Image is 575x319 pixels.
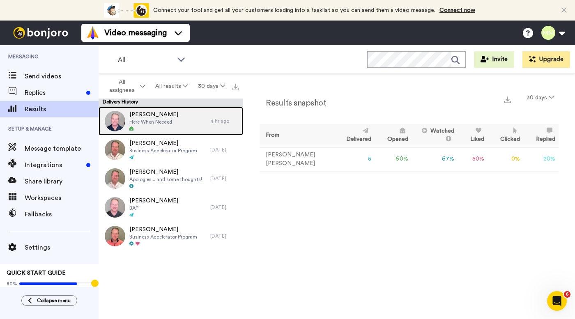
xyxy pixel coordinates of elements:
img: 5d876dbf-c12a-40d8-9e17-a064fe4d40c1-thumb.jpg [105,111,125,131]
div: Tooltip anchor [91,280,99,287]
button: 30 days [522,90,559,105]
span: [PERSON_NAME] [129,139,197,147]
img: 9e043665-3c67-4435-8631-b63694811130-thumb.jpg [105,226,125,246]
td: 60 % [375,147,412,171]
img: export.svg [504,96,511,103]
button: Collapse menu [21,295,77,306]
a: [PERSON_NAME]Here When Needed4 hr ago [99,107,243,135]
span: Here When Needed [129,119,178,125]
span: Video messaging [104,27,167,39]
div: Delivery History [99,99,243,107]
button: Export all results that match these filters now. [230,80,241,92]
img: export.svg [232,84,239,90]
button: Export a summary of each team member’s results that match this filter now. [502,93,513,105]
span: QUICK START GUIDE [7,270,66,276]
td: 50 % [458,147,488,171]
div: animation [104,3,149,18]
span: Business Accelerator Program [129,234,197,240]
td: 5 [333,147,375,171]
span: 6 [564,291,570,298]
th: Delivered [333,124,375,147]
iframe: Intercom live chat [547,291,567,311]
th: Liked [458,124,488,147]
span: Fallbacks [25,209,99,219]
th: From [260,124,333,147]
button: Upgrade [522,51,570,68]
td: 20 % [523,147,559,171]
a: [PERSON_NAME]BAP[DATE] [99,193,243,222]
h2: Results snapshot [260,99,326,108]
span: Results [25,104,99,114]
span: Collapse menu [37,297,71,304]
a: [PERSON_NAME]Business Accelerator Program[DATE] [99,135,243,164]
button: 30 days [193,79,230,94]
span: Send videos [25,71,99,81]
span: [PERSON_NAME] [129,225,197,234]
span: Connect your tool and get all your customers loading into a tasklist so you can send them a video... [153,7,435,13]
span: [PERSON_NAME] [129,110,178,119]
span: Business Accelerator Program [129,147,197,154]
span: Workspaces [25,193,99,203]
span: Share library [25,177,99,186]
div: [DATE] [210,147,239,153]
img: d4a71aab-3678-493b-96e9-9ffddd6c5fef-thumb.jpg [105,140,125,160]
button: All results [150,79,193,94]
button: All assignees [100,75,150,98]
td: 67 % [412,147,458,171]
span: [PERSON_NAME] [129,197,178,205]
span: Integrations [25,160,83,170]
img: 5e96716e-4298-430e-aca0-d9f3f8f7f1b5-thumb.jpg [105,168,125,189]
th: Watched [412,124,458,147]
div: [DATE] [210,204,239,211]
a: [PERSON_NAME]Apologies... and some thoughts![DATE] [99,164,243,193]
span: Message template [25,144,99,154]
span: All [118,55,173,65]
span: Replies [25,88,83,98]
div: [DATE] [210,233,239,239]
span: Settings [25,243,99,252]
span: [PERSON_NAME] [129,168,202,176]
a: [PERSON_NAME]Business Accelerator Program[DATE] [99,222,243,250]
span: BAP [129,205,178,211]
a: Connect now [439,7,475,13]
td: [PERSON_NAME] [PERSON_NAME] [260,147,333,171]
th: Opened [375,124,412,147]
th: Clicked [488,124,523,147]
div: 4 hr ago [210,118,239,124]
span: 80% [7,280,17,287]
td: 0 % [488,147,523,171]
img: bj-logo-header-white.svg [10,27,71,39]
div: [DATE] [210,175,239,182]
img: f9a1e324-c8c7-4048-83d6-9f91b00c71e4-thumb.jpg [105,197,125,218]
span: All assignees [105,78,138,94]
button: Invite [474,51,514,68]
img: vm-color.svg [86,26,99,39]
th: Replied [523,124,559,147]
span: Apologies... and some thoughts! [129,176,202,183]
